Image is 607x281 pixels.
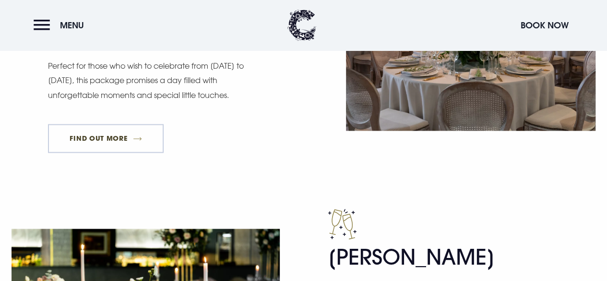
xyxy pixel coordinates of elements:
a: FIND OUT MORE [48,124,164,153]
button: Book Now [516,15,573,36]
img: Clandeboye Lodge [287,10,316,41]
button: Menu [34,15,89,36]
img: Champagne icon [328,208,357,239]
span: Menu [60,20,84,31]
p: Perfect for those who wish to celebrate from [DATE] to [DATE], this package promises a day filled... [48,59,245,102]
